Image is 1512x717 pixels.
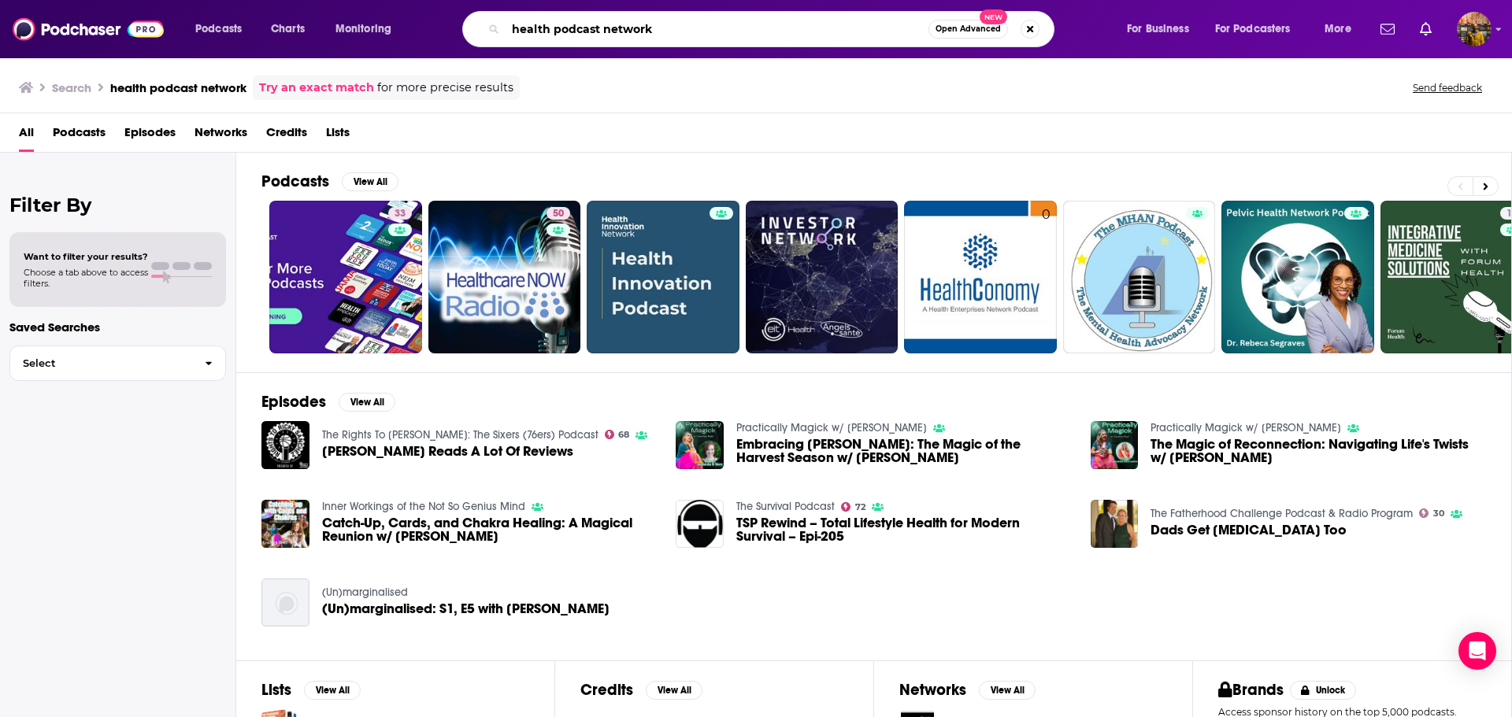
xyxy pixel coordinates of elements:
[388,207,412,220] a: 33
[322,586,408,599] a: (Un)marginalised
[261,392,395,412] a: EpisodesView All
[24,267,148,289] span: Choose a tab above to access filters.
[377,79,513,97] span: for more precise results
[259,79,374,97] a: Try an exact match
[676,500,724,548] img: TSP Rewind – Total Lifestyle Health for Modern Survival – Epi-205
[304,681,361,700] button: View All
[9,194,226,216] h2: Filter By
[13,14,164,44] img: Podchaser - Follow, Share and Rate Podcasts
[10,358,192,368] span: Select
[1042,207,1051,347] div: 0
[53,120,106,152] a: Podcasts
[1433,510,1444,517] span: 30
[266,120,307,152] a: Credits
[1091,421,1139,469] img: The Magic of Reconnection: Navigating Life's Twists w/ Amanda McCombs
[322,516,658,543] a: Catch-Up, Cards, and Chakra Healing: A Magical Reunion w/ Courtney Pearl
[580,680,633,700] h2: Credits
[605,430,630,439] a: 68
[322,602,610,615] span: (Un)marginalised: S1, E5 with [PERSON_NAME]
[904,201,1057,353] a: 0
[395,206,406,222] span: 33
[322,428,598,442] a: The Rights To Ricky Sanchez: The Sixers (76ers) Podcast
[428,201,581,353] a: 50
[553,206,564,222] span: 50
[261,680,291,700] h2: Lists
[1151,507,1413,520] a: The Fatherhood Challenge Podcast & Radio Program
[1458,632,1496,670] div: Open Intercom Messenger
[322,602,610,615] a: (Un)marginalised: S1, E5 with Julie G.
[261,392,326,412] h2: Episodes
[618,431,629,438] span: 68
[261,172,329,191] h2: Podcasts
[1151,438,1486,464] span: The Magic of Reconnection: Navigating Life's Twists w/ [PERSON_NAME]
[736,438,1072,464] a: Embracing Mabon: The Magic of the Harvest Season w/ Amanda Norr
[1151,523,1347,537] a: Dads Get Postpartum Depression Too
[339,393,395,412] button: View All
[326,120,350,152] span: Lists
[1116,17,1209,42] button: open menu
[1419,508,1444,518] a: 30
[261,421,309,469] img: Spike Reads A Lot Of Reviews
[9,346,226,381] button: Select
[1314,17,1371,42] button: open menu
[736,438,1072,464] span: Embracing [PERSON_NAME]: The Magic of the Harvest Season w/ [PERSON_NAME]
[324,17,412,42] button: open menu
[19,120,34,152] a: All
[261,500,309,548] img: Catch-Up, Cards, and Chakra Healing: A Magical Reunion w/ Courtney Pearl
[899,680,1036,700] a: NetworksView All
[24,251,148,262] span: Want to filter your results?
[1374,16,1401,43] a: Show notifications dropdown
[1290,681,1357,700] button: Unlock
[1151,438,1486,464] a: The Magic of Reconnection: Navigating Life's Twists w/ Amanda McCombs
[736,516,1072,543] a: TSP Rewind – Total Lifestyle Health for Modern Survival – Epi-205
[646,681,702,700] button: View All
[1457,12,1492,46] img: User Profile
[9,320,226,334] p: Saved Searches
[1325,18,1351,40] span: More
[322,445,573,458] a: Spike Reads A Lot Of Reviews
[184,17,262,42] button: open menu
[1457,12,1492,46] span: Logged in as hratnayake
[580,680,702,700] a: CreditsView All
[269,201,422,353] a: 33
[1205,17,1314,42] button: open menu
[1414,16,1438,43] a: Show notifications dropdown
[841,502,865,512] a: 72
[1091,500,1139,548] img: Dads Get Postpartum Depression Too
[322,500,525,513] a: Inner Workings of the Not So Genius Mind
[124,120,176,152] a: Episodes
[1408,81,1487,94] button: Send feedback
[52,80,91,95] h3: Search
[506,17,928,42] input: Search podcasts, credits, & more...
[335,18,391,40] span: Monitoring
[477,11,1069,47] div: Search podcasts, credits, & more...
[261,578,309,626] img: (Un)marginalised: S1, E5 with Julie G.
[736,421,927,434] a: Practically Magick w/ Courtney Pearl
[1151,523,1347,537] span: Dads Get [MEDICAL_DATA] Too
[195,120,247,152] a: Networks
[1218,680,1284,700] h2: Brands
[676,421,724,469] a: Embracing Mabon: The Magic of the Harvest Season w/ Amanda Norr
[261,172,398,191] a: PodcastsView All
[547,207,570,220] a: 50
[936,25,1001,33] span: Open Advanced
[322,445,573,458] span: [PERSON_NAME] Reads A Lot Of Reviews
[1151,421,1341,434] a: Practically Magick w/ Courtney Pearl
[1457,12,1492,46] button: Show profile menu
[195,18,242,40] span: Podcasts
[342,172,398,191] button: View All
[980,9,1008,24] span: New
[1215,18,1291,40] span: For Podcasters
